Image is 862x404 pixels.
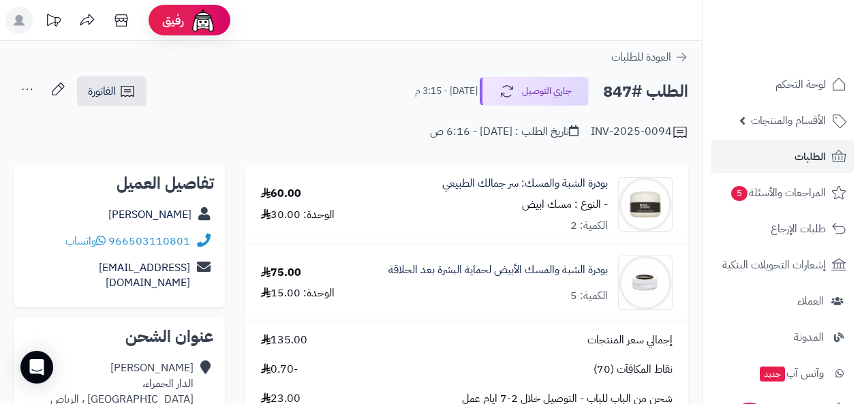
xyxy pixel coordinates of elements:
[722,255,826,275] span: إشعارات التحويلات البنكية
[261,186,301,202] div: 60.00
[261,332,307,348] span: 135.00
[619,255,672,310] img: 1744627361-IMG_3153-90x90.jpeg
[711,176,854,209] a: المراجعات والأسئلة5
[522,196,608,213] small: - النوع : مسك ابيض
[730,183,826,202] span: المراجعات والأسئلة
[99,260,190,292] a: [EMAIL_ADDRESS][DOMAIN_NAME]
[603,78,688,106] h2: الطلب #847
[25,328,214,345] h2: عنوان الشحن
[797,292,824,311] span: العملاء
[570,288,608,304] div: الكمية: 5
[189,7,217,34] img: ai-face.png
[711,285,854,317] a: العملاء
[587,332,673,348] span: إجمالي سعر المنتجات
[20,351,53,384] div: Open Intercom Messenger
[570,218,608,234] div: الكمية: 2
[794,328,824,347] span: المدونة
[25,175,214,191] h2: تفاصيل العميل
[108,206,191,223] a: [PERSON_NAME]
[442,176,608,191] a: بودرة الشبة والمسك: سر جمالك الطبيعي
[36,7,70,37] a: تحديثات المنصة
[77,76,147,106] a: الفاتورة
[775,75,826,94] span: لوحة التحكم
[480,77,589,106] button: جاري التوصيل
[711,321,854,354] a: المدونة
[108,233,190,249] a: 966503110801
[795,147,826,166] span: الطلبات
[619,177,672,232] img: 1753646505-747fb9eb-9888-49ee-9af0-f036b837c0be-90x90.jpeg
[758,364,824,383] span: وآتس آب
[730,185,748,202] span: 5
[415,84,478,98] small: [DATE] - 3:15 م
[388,262,608,278] a: بودرة الشبة والمسك الأبيض لحماية البشرة بعد الحلاقة
[711,357,854,390] a: وآتس آبجديد
[711,249,854,281] a: إشعارات التحويلات البنكية
[88,83,116,99] span: الفاتورة
[751,111,826,130] span: الأقسام والمنتجات
[261,207,335,223] div: الوحدة: 30.00
[771,219,826,238] span: طلبات الإرجاع
[711,68,854,101] a: لوحة التحكم
[711,140,854,173] a: الطلبات
[769,10,849,39] img: logo-2.png
[261,265,301,281] div: 75.00
[261,362,298,377] span: -0.70
[261,285,335,301] div: الوحدة: 15.00
[711,213,854,245] a: طلبات الإرجاع
[611,49,688,65] a: العودة للطلبات
[162,12,184,29] span: رفيق
[430,124,579,140] div: تاريخ الطلب : [DATE] - 6:16 ص
[591,124,688,140] div: INV-2025-0094
[760,367,785,382] span: جديد
[65,233,106,249] a: واتساب
[611,49,671,65] span: العودة للطلبات
[594,362,673,377] span: نقاط المكافآت (70)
